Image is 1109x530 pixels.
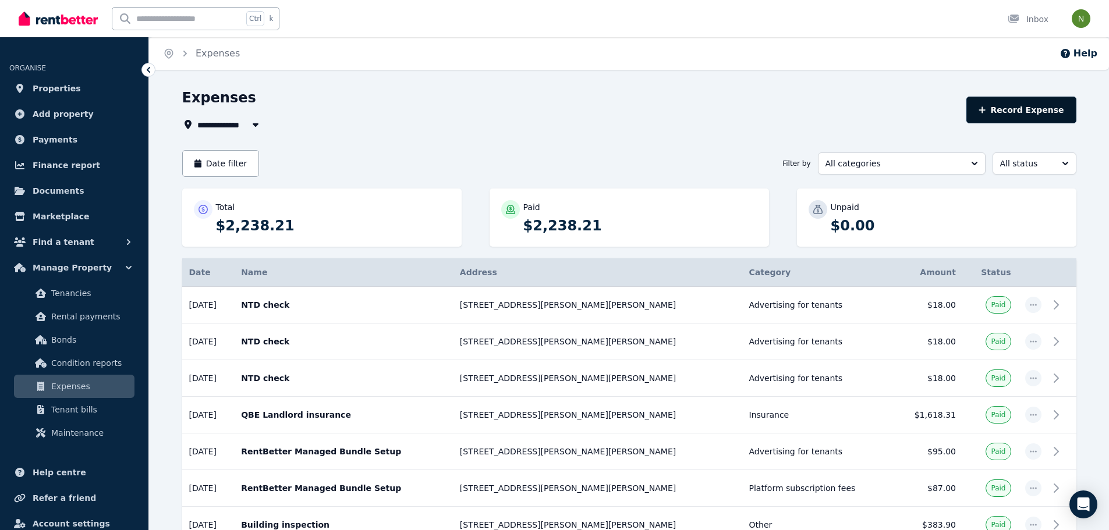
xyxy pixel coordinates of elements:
a: Marketplace [9,205,139,228]
span: Documents [33,184,84,198]
p: NTD check [241,336,446,347]
span: Finance report [33,158,100,172]
span: Maintenance [51,426,130,440]
img: RentBetter [19,10,98,27]
td: [DATE] [182,287,235,323]
td: [DATE] [182,433,235,470]
td: [STREET_ADDRESS][PERSON_NAME][PERSON_NAME] [453,287,742,323]
button: All status [993,152,1076,175]
span: Payments [33,133,77,147]
span: Paid [991,410,1005,419]
p: Unpaid [831,201,859,213]
a: Expenses [196,48,240,59]
span: Properties [33,81,81,95]
th: Date [182,258,235,287]
a: Refer a friend [9,486,139,510]
span: Add property [33,107,94,121]
p: RentBetter Managed Bundle Setup [241,482,446,494]
a: Condition reports [14,351,134,375]
p: $2,238.21 [523,216,757,235]
span: Paid [991,447,1005,456]
span: Ctrl [246,11,264,26]
td: $1,618.31 [893,397,963,433]
td: $95.00 [893,433,963,470]
th: Address [453,258,742,287]
td: Advertising for tenants [742,287,894,323]
td: [STREET_ADDRESS][PERSON_NAME][PERSON_NAME] [453,470,742,507]
p: QBE Landlord insurance [241,409,446,421]
span: ORGANISE [9,64,46,72]
td: Advertising for tenants [742,433,894,470]
th: Amount [893,258,963,287]
a: Documents [9,179,139,202]
th: Status [963,258,1018,287]
span: Filter by [782,159,810,168]
a: Expenses [14,375,134,398]
a: Add property [9,102,139,126]
span: Marketplace [33,209,89,223]
td: $18.00 [893,360,963,397]
p: NTD check [241,299,446,311]
a: Properties [9,77,139,100]
a: Tenant bills [14,398,134,421]
td: [DATE] [182,323,235,360]
p: RentBetter Managed Bundle Setup [241,446,446,457]
p: NTD check [241,372,446,384]
td: Platform subscription fees [742,470,894,507]
span: Paid [991,520,1005,529]
span: Paid [991,337,1005,346]
span: Manage Property [33,261,112,275]
img: Natasha [1072,9,1090,28]
td: [STREET_ADDRESS][PERSON_NAME][PERSON_NAME] [453,397,742,433]
p: $2,238.21 [216,216,450,235]
td: [STREET_ADDRESS][PERSON_NAME][PERSON_NAME] [453,433,742,470]
button: Manage Property [9,256,139,279]
th: Name [234,258,453,287]
td: [STREET_ADDRESS][PERSON_NAME][PERSON_NAME] [453,360,742,397]
th: Category [742,258,894,287]
span: All categories [825,158,962,169]
span: Paid [991,483,1005,493]
td: Advertising for tenants [742,323,894,360]
td: [DATE] [182,470,235,507]
span: k [269,14,273,23]
span: Condition reports [51,356,130,370]
a: Maintenance [14,421,134,444]
button: All categories [818,152,986,175]
nav: Breadcrumb [149,37,254,70]
a: Finance report [9,154,139,177]
button: Date filter [182,150,260,177]
span: Help centre [33,465,86,479]
p: $0.00 [831,216,1065,235]
p: Total [216,201,235,213]
a: Tenancies [14,282,134,305]
td: Advertising for tenants [742,360,894,397]
span: Bonds [51,333,130,347]
h1: Expenses [182,88,256,107]
p: Paid [523,201,540,213]
div: Inbox [1008,13,1048,25]
div: Open Intercom Messenger [1069,490,1097,518]
span: All status [1000,158,1053,169]
td: [DATE] [182,360,235,397]
td: [STREET_ADDRESS][PERSON_NAME][PERSON_NAME] [453,323,742,360]
a: Payments [9,128,139,151]
button: Record Expense [966,97,1076,123]
button: Help [1060,47,1097,61]
span: Tenancies [51,286,130,300]
td: Insurance [742,397,894,433]
span: Refer a friend [33,491,96,505]
span: Paid [991,374,1005,383]
span: Tenant bills [51,403,130,417]
a: Help centre [9,461,139,484]
button: Find a tenant [9,230,139,254]
td: $87.00 [893,470,963,507]
span: Rental payments [51,310,130,323]
td: $18.00 [893,323,963,360]
td: [DATE] [182,397,235,433]
td: $18.00 [893,287,963,323]
a: Rental payments [14,305,134,328]
span: Expenses [51,379,130,393]
span: Find a tenant [33,235,94,249]
a: Bonds [14,328,134,351]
